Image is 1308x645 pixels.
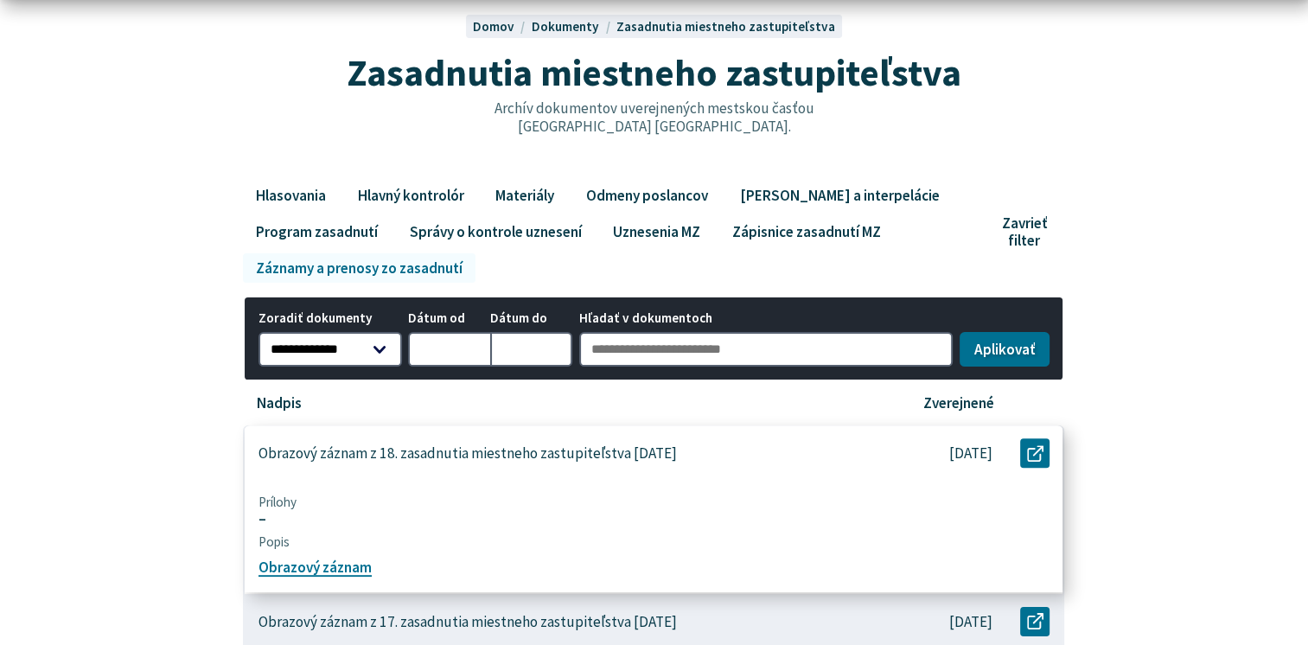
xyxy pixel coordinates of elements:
a: Hlavný kontrolór [345,181,476,210]
span: Zavrieť filter [1001,214,1046,250]
a: Zápisnice zasadnutí MZ [719,217,893,246]
a: Obrazový záznam [258,558,372,577]
span: Dátum do [490,311,572,326]
select: Zoradiť dokumenty [258,332,402,367]
a: Zasadnutia miestneho zastupiteľstva [616,18,835,35]
p: Obrazový záznam z 17. zasadnutia miestneho zastupiteľstva [DATE] [258,613,677,631]
p: [DATE] [949,613,992,631]
a: Dokumenty [532,18,616,35]
span: Popis [258,534,1050,550]
a: Uznesenia MZ [601,217,713,246]
input: Hľadať v dokumentoch [579,332,954,367]
a: Materiály [483,181,567,210]
input: Dátum do [490,332,572,367]
span: Zasadnutia miestneho zastupiteľstva [347,48,961,96]
a: [PERSON_NAME] a interpelácie [727,181,952,210]
span: Dátum od [408,311,490,326]
p: [DATE] [949,444,992,463]
span: Domov [473,18,514,35]
span: Prílohy [258,495,1050,510]
a: Správy o kontrole uznesení [397,217,594,246]
p: Obrazový záznam z 18. zasadnutia miestneho zastupiteľstva [DATE] [258,444,677,463]
button: Aplikovať [960,332,1050,367]
a: Záznamy a prenosy zo zasadnutí [243,253,475,283]
span: Zoradiť dokumenty [258,311,402,326]
input: Dátum od [408,332,490,367]
span: Dokumenty [532,18,599,35]
a: Domov [473,18,532,35]
a: Hlasovania [243,181,338,210]
a: Program zasadnutí [243,217,390,246]
button: Zavrieť filter [990,214,1065,250]
p: Nadpis [257,394,302,412]
p: Archív dokumentov uverejnených mestskou časťou [GEOGRAPHIC_DATA] [GEOGRAPHIC_DATA]. [456,99,851,135]
span: Hľadať v dokumentoch [579,311,954,326]
a: Odmeny poslancov [573,181,720,210]
span: – [258,510,1050,528]
p: Zverejnené [923,394,994,412]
